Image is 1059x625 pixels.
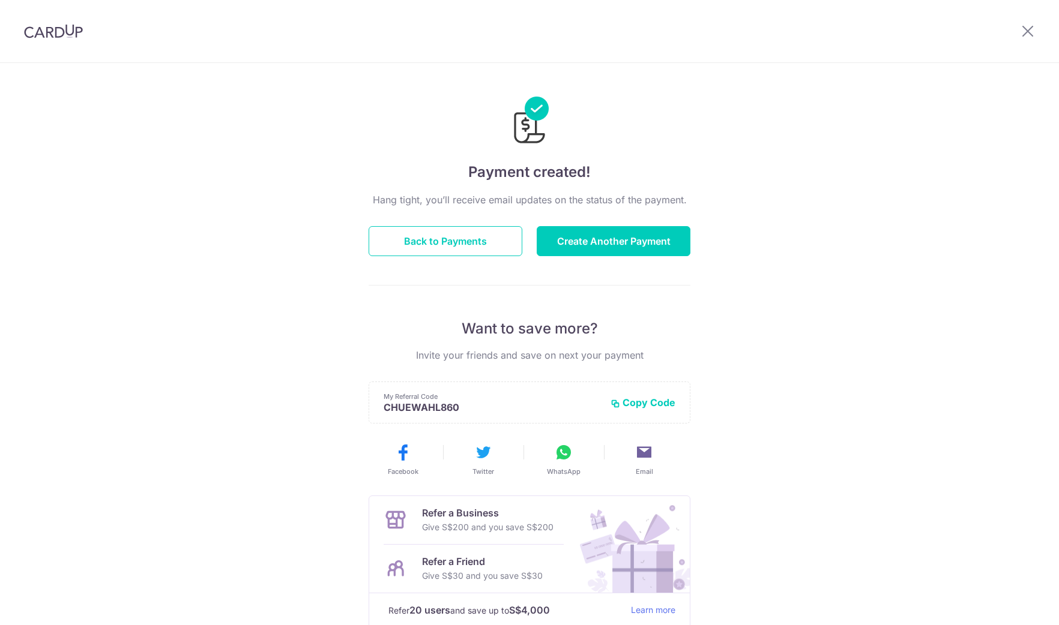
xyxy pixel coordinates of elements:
[509,603,550,617] strong: S$4,000
[384,392,601,401] p: My Referral Code
[537,226,690,256] button: Create Another Payment
[547,467,581,476] span: WhatsApp
[422,506,554,520] p: Refer a Business
[422,569,543,583] p: Give S$30 and you save S$30
[472,467,494,476] span: Twitter
[611,396,675,408] button: Copy Code
[636,467,653,476] span: Email
[369,161,690,183] h4: Payment created!
[24,24,83,38] img: CardUp
[528,443,599,476] button: WhatsApp
[609,443,680,476] button: Email
[369,319,690,338] p: Want to save more?
[510,97,549,147] img: Payments
[448,443,519,476] button: Twitter
[409,603,450,617] strong: 20 users
[422,554,543,569] p: Refer a Friend
[569,496,690,593] img: Refer
[631,603,675,618] a: Learn more
[367,443,438,476] button: Facebook
[388,467,418,476] span: Facebook
[388,603,621,618] p: Refer and save up to
[384,401,601,413] p: CHUEWAHL860
[422,520,554,534] p: Give S$200 and you save S$200
[369,348,690,362] p: Invite your friends and save on next your payment
[369,193,690,207] p: Hang tight, you’ll receive email updates on the status of the payment.
[369,226,522,256] button: Back to Payments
